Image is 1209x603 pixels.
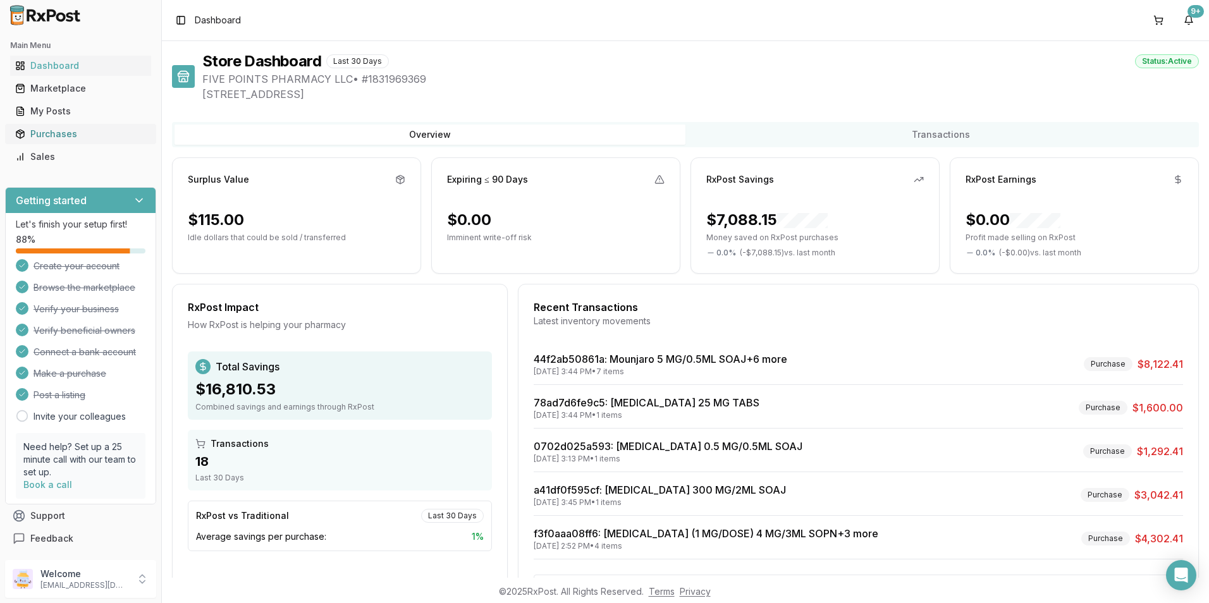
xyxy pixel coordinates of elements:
[326,54,389,68] div: Last 30 Days
[40,568,128,580] p: Welcome
[1081,488,1129,502] div: Purchase
[1188,5,1204,18] div: 9+
[188,300,492,315] div: RxPost Impact
[202,87,1199,102] span: [STREET_ADDRESS]
[472,530,484,543] span: 1 %
[685,125,1196,145] button: Transactions
[976,248,995,258] span: 0.0 %
[5,504,156,527] button: Support
[10,40,151,51] h2: Main Menu
[421,509,484,523] div: Last 30 Days
[5,147,156,167] button: Sales
[1081,532,1130,545] div: Purchase
[34,281,135,294] span: Browse the marketplace
[16,233,35,246] span: 88 %
[966,233,1183,243] p: Profit made selling on RxPost
[188,210,244,230] div: $115.00
[195,402,484,412] div: Combined savings and earnings through RxPost
[196,530,326,543] span: Average savings per purchase:
[5,56,156,76] button: Dashboard
[5,124,156,144] button: Purchases
[1137,444,1183,459] span: $1,292.41
[706,173,774,186] div: RxPost Savings
[966,210,1060,230] div: $0.00
[706,233,924,243] p: Money saved on RxPost purchases
[5,101,156,121] button: My Posts
[23,441,138,478] p: Need help? Set up a 25 minute call with our team to set up.
[5,78,156,99] button: Marketplace
[188,319,492,331] div: How RxPost is helping your pharmacy
[211,437,269,450] span: Transactions
[202,51,321,71] h1: Store Dashboard
[649,586,675,597] a: Terms
[534,300,1183,315] div: Recent Transactions
[34,410,126,423] a: Invite your colleagues
[447,173,528,186] div: Expiring ≤ 90 Days
[34,303,119,315] span: Verify your business
[447,233,665,243] p: Imminent write-off risk
[34,389,85,401] span: Post a listing
[534,484,786,496] a: a41df0f595cf: [MEDICAL_DATA] 300 MG/2ML SOAJ
[195,14,241,27] span: Dashboard
[30,532,73,545] span: Feedback
[740,248,835,258] span: ( - $7,088.15 ) vs. last month
[175,125,685,145] button: Overview
[5,5,86,25] img: RxPost Logo
[23,479,72,490] a: Book a call
[1079,401,1127,415] div: Purchase
[195,453,484,470] div: 18
[40,580,128,590] p: [EMAIL_ADDRESS][DOMAIN_NAME]
[34,367,106,380] span: Make a purchase
[10,77,151,100] a: Marketplace
[534,575,1183,595] button: View All Transactions
[716,248,736,258] span: 0.0 %
[13,569,33,589] img: User avatar
[1132,400,1183,415] span: $1,600.00
[10,54,151,77] a: Dashboard
[5,527,156,550] button: Feedback
[534,454,802,464] div: [DATE] 3:13 PM • 1 items
[15,150,146,163] div: Sales
[195,14,241,27] nav: breadcrumb
[10,123,151,145] a: Purchases
[1135,531,1183,546] span: $4,302.41
[534,353,787,365] a: 44f2ab50861a: Mounjaro 5 MG/0.5ML SOAJ+6 more
[1134,487,1183,502] span: $3,042.41
[15,59,146,72] div: Dashboard
[534,497,786,508] div: [DATE] 3:45 PM • 1 items
[534,440,802,453] a: 0702d025a593: [MEDICAL_DATA] 0.5 MG/0.5ML SOAJ
[188,233,405,243] p: Idle dollars that could be sold / transferred
[534,410,759,420] div: [DATE] 3:44 PM • 1 items
[534,396,759,409] a: 78ad7d6fe9c5: [MEDICAL_DATA] 25 MG TABS
[1138,356,1183,372] span: $8,122.41
[34,324,135,337] span: Verify beneficial owners
[534,315,1183,327] div: Latest inventory movements
[10,100,151,123] a: My Posts
[34,346,136,358] span: Connect a bank account
[1135,54,1199,68] div: Status: Active
[216,359,279,374] span: Total Savings
[447,210,491,230] div: $0.00
[534,541,878,551] div: [DATE] 2:52 PM • 4 items
[202,71,1199,87] span: FIVE POINTS PHARMACY LLC • # 1831969369
[1166,560,1196,590] div: Open Intercom Messenger
[195,473,484,483] div: Last 30 Days
[188,173,249,186] div: Surplus Value
[10,145,151,168] a: Sales
[999,248,1081,258] span: ( - $0.00 ) vs. last month
[15,128,146,140] div: Purchases
[195,379,484,399] div: $16,810.53
[1084,357,1132,371] div: Purchase
[16,193,87,208] h3: Getting started
[534,527,878,540] a: f3f0aaa08ff6: [MEDICAL_DATA] (1 MG/DOSE) 4 MG/3ML SOPN+3 more
[15,82,146,95] div: Marketplace
[15,105,146,118] div: My Posts
[1083,444,1132,458] div: Purchase
[534,367,787,377] div: [DATE] 3:44 PM • 7 items
[706,210,828,230] div: $7,088.15
[196,509,289,522] div: RxPost vs Traditional
[966,173,1036,186] div: RxPost Earnings
[16,218,145,231] p: Let's finish your setup first!
[34,260,120,272] span: Create your account
[680,586,711,597] a: Privacy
